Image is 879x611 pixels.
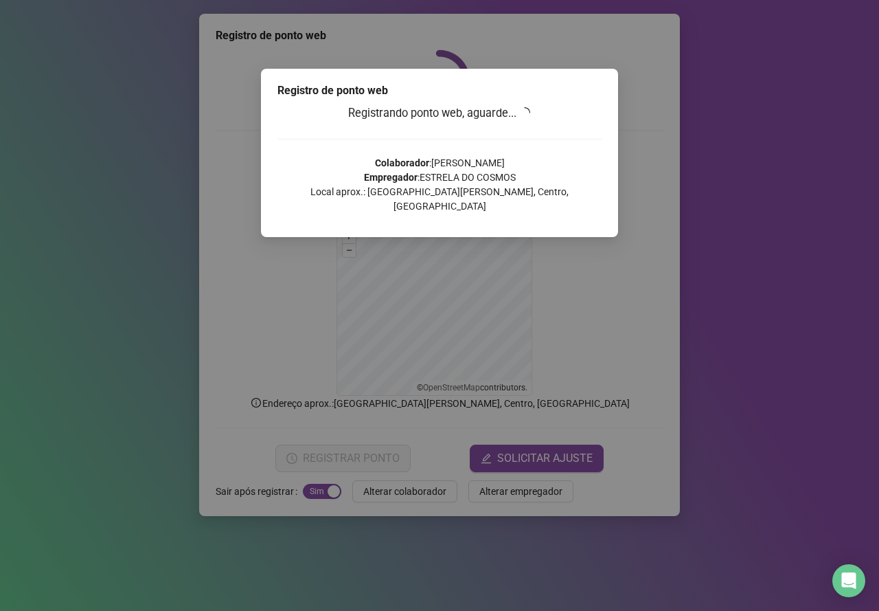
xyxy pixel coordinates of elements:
[375,157,429,168] strong: Colaborador
[364,172,418,183] strong: Empregador
[518,106,532,119] span: loading
[277,104,602,122] h3: Registrando ponto web, aguarde...
[277,156,602,214] p: : [PERSON_NAME] : ESTRELA DO COSMOS Local aprox.: [GEOGRAPHIC_DATA][PERSON_NAME], Centro, [GEOGRA...
[832,564,865,597] div: Open Intercom Messenger
[277,82,602,99] div: Registro de ponto web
